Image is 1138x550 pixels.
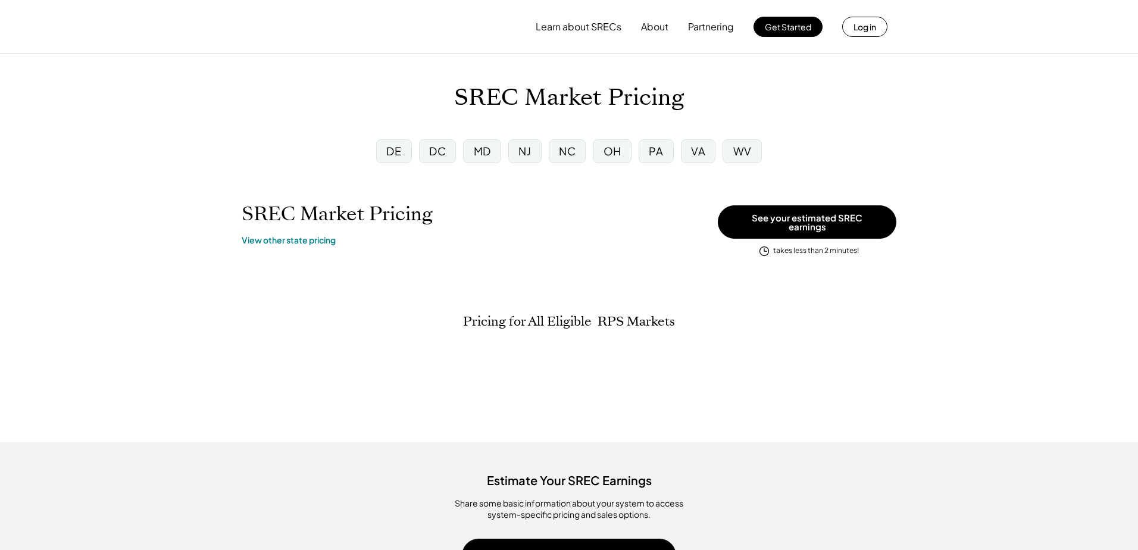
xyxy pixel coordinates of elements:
[242,235,336,246] a: View other state pricing
[242,202,433,226] h1: SREC Market Pricing
[251,7,349,47] img: yH5BAEAAAAALAAAAAABAAEAAAIBRAA7
[604,143,621,158] div: OH
[691,143,705,158] div: VA
[559,143,576,158] div: NC
[463,314,675,329] h2: Pricing for All Eligible RPS Markets
[386,143,401,158] div: DE
[641,15,668,39] button: About
[536,15,621,39] button: Learn about SRECs
[718,205,896,239] button: See your estimated SREC earnings
[438,498,700,521] div: ​Share some basic information about your system to access system-specific pricing and sales options.
[454,84,684,112] h1: SREC Market Pricing
[429,143,446,158] div: DC
[773,246,859,256] div: takes less than 2 minutes!
[474,143,491,158] div: MD
[518,143,531,158] div: NJ
[754,17,823,37] button: Get Started
[688,15,734,39] button: Partnering
[733,143,752,158] div: WV
[649,143,663,158] div: PA
[842,17,887,37] button: Log in
[12,466,1126,489] div: Estimate Your SREC Earnings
